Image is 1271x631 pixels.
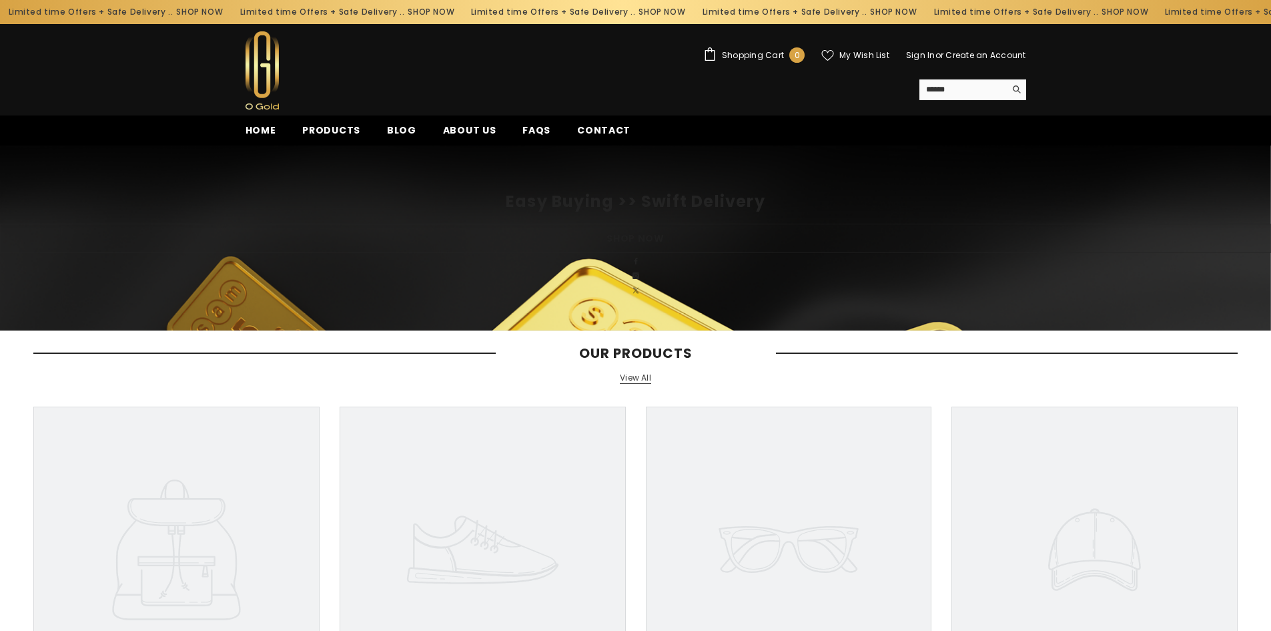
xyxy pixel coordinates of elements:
div: Limited time Offers + Safe Delivery .. [462,1,694,23]
a: SHOP NOW [870,5,917,19]
a: SHOP NOW [1102,5,1148,19]
a: Shopping Cart [703,47,805,63]
div: Limited time Offers + Safe Delivery .. [232,1,463,23]
a: SHOP NOW [639,5,686,19]
a: About us [430,123,510,146]
button: Search [1005,79,1026,99]
span: My Wish List [839,51,889,59]
span: About us [443,124,496,137]
a: Blog [374,123,430,146]
summary: Search [919,79,1026,100]
a: SHOP NOW [176,5,223,19]
a: Create an Account [945,49,1025,61]
a: SHOP NOW [408,5,454,19]
a: Sign In [906,49,935,61]
a: My Wish List [821,49,889,61]
span: Our Products [496,345,776,361]
a: Products [289,123,374,146]
div: Limited time Offers + Safe Delivery .. [925,1,1157,23]
a: Home [232,123,290,146]
img: Ogold Shop [246,31,279,110]
span: FAQs [522,124,550,137]
div: Limited time Offers + Safe Delivery .. [694,1,925,23]
span: Shopping Cart [722,51,784,59]
span: Blog [387,124,416,137]
span: Contact [577,124,630,137]
span: Products [302,124,360,137]
a: Contact [564,123,644,146]
a: FAQs [509,123,564,146]
span: or [935,49,943,61]
a: View All [620,373,651,384]
span: 0 [795,48,800,63]
span: Home [246,124,276,137]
